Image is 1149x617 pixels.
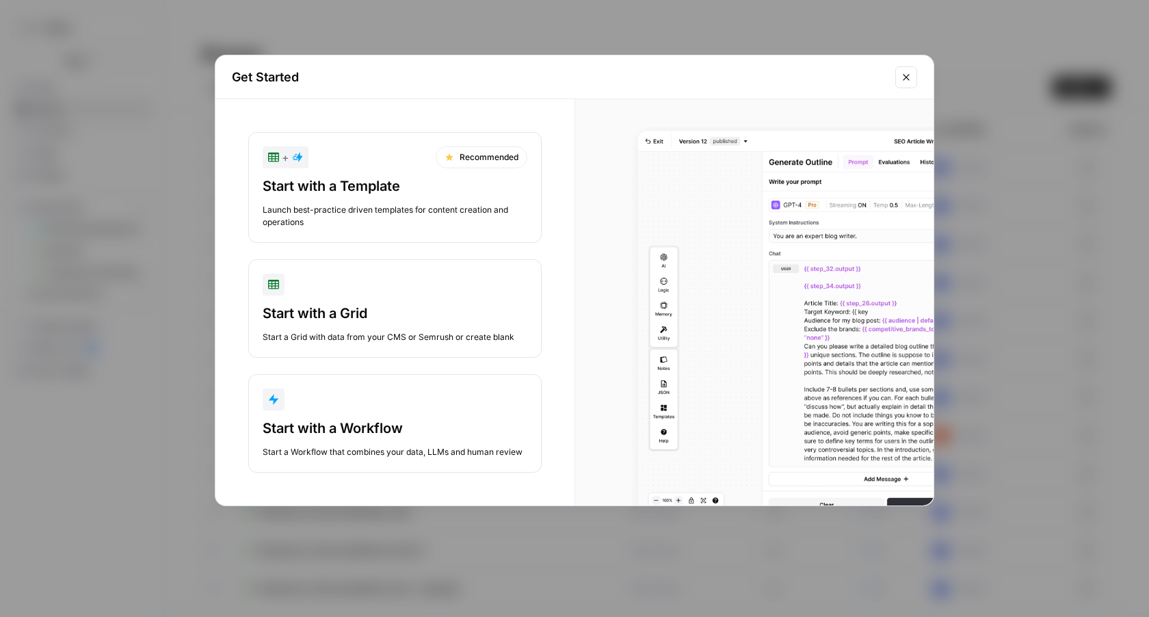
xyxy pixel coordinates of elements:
div: Recommended [436,146,527,168]
button: +RecommendedStart with a TemplateLaunch best-practice driven templates for content creation and o... [248,132,542,243]
div: Start with a Template [263,176,527,196]
h2: Get Started [232,68,887,87]
div: Start a Grid with data from your CMS or Semrush or create blank [263,331,527,343]
div: + [268,149,303,166]
button: Close modal [895,66,917,88]
div: Start with a Workflow [263,419,527,438]
button: Start with a WorkflowStart a Workflow that combines your data, LLMs and human review [248,374,542,473]
div: Start with a Grid [263,304,527,323]
button: Start with a GridStart a Grid with data from your CMS or Semrush or create blank [248,259,542,358]
div: Launch best-practice driven templates for content creation and operations [263,204,527,228]
div: Start a Workflow that combines your data, LLMs and human review [263,446,527,458]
